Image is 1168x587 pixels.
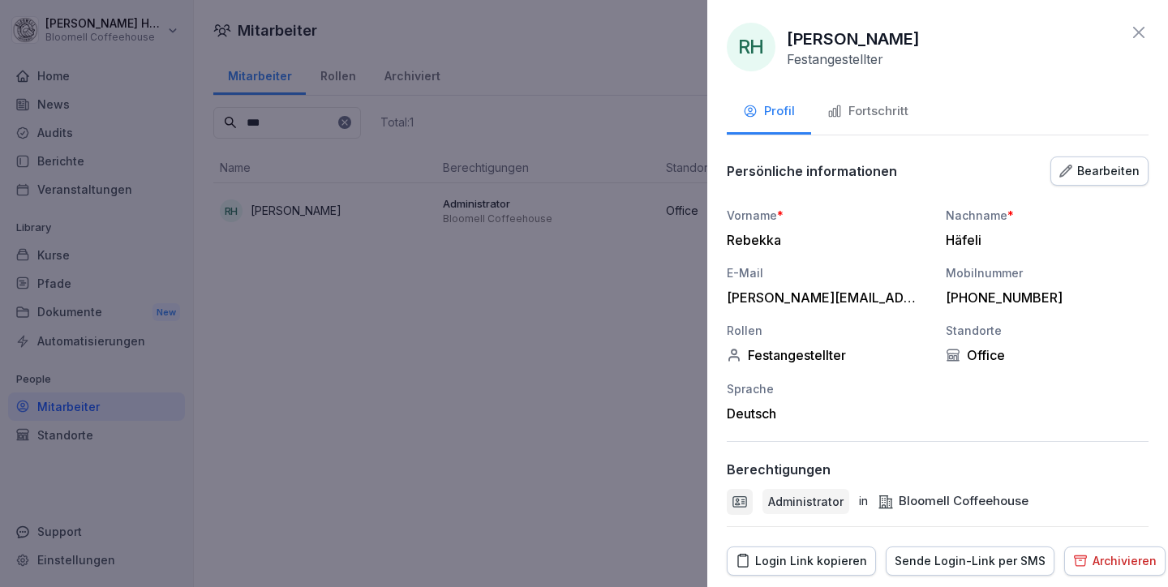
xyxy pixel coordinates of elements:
p: Berechtigungen [727,461,831,478]
div: Office [946,347,1149,363]
p: Festangestellter [787,51,883,67]
button: Sende Login-Link per SMS [886,546,1054,576]
div: E-Mail [727,264,930,281]
div: Rebekka [727,232,921,248]
div: Rollen [727,322,930,339]
div: Sende Login-Link per SMS [895,552,1046,570]
p: Persönliche informationen [727,163,897,179]
div: Profil [743,102,795,121]
div: Festangestellter [727,347,930,363]
div: Standorte [946,322,1149,339]
div: Häfeli [946,232,1140,248]
div: Fortschritt [827,102,908,121]
button: Bearbeiten [1050,156,1149,186]
div: [PERSON_NAME][EMAIL_ADDRESS][DOMAIN_NAME] [727,289,921,306]
div: Mobilnummer [946,264,1149,281]
div: RH [727,23,775,71]
button: Fortschritt [811,91,925,135]
div: Login Link kopieren [736,552,867,570]
div: Nachname [946,207,1149,224]
button: Profil [727,91,811,135]
div: Deutsch [727,405,930,422]
div: [PHONE_NUMBER] [946,289,1140,306]
button: Archivieren [1064,546,1166,576]
div: Vorname [727,207,930,224]
button: Login Link kopieren [727,546,876,576]
div: Archivieren [1073,552,1157,570]
div: Sprache [727,380,930,397]
div: Bloomell Coffeehouse [878,492,1028,511]
div: Bearbeiten [1059,162,1140,180]
p: in [859,492,868,511]
p: Administrator [768,493,844,510]
p: [PERSON_NAME] [787,27,920,51]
